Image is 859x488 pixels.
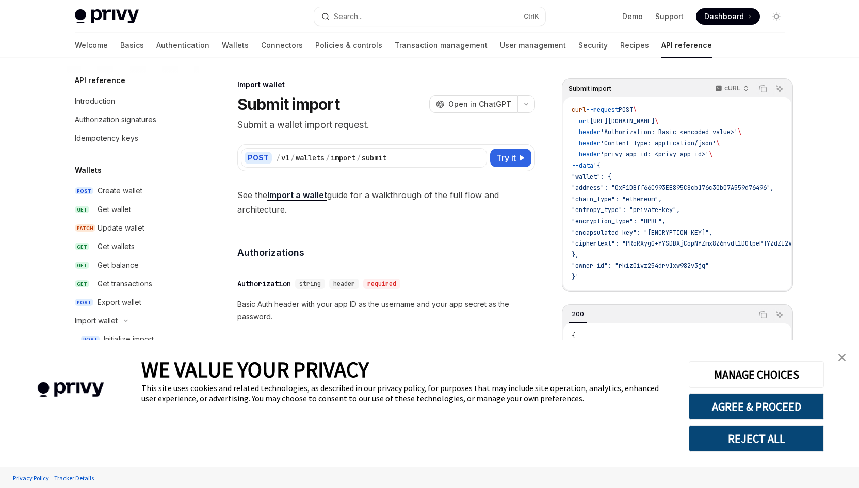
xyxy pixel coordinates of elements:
span: --header [572,128,601,136]
a: POSTExport wallet [67,293,199,312]
span: }' [572,273,579,281]
button: cURL [709,80,753,97]
span: "wallet": { [572,173,611,181]
div: Get wallets [98,240,135,253]
span: GET [75,280,89,288]
div: Get balance [98,259,139,271]
p: Submit a wallet import request. [237,118,535,132]
button: Toggle Import wallet section [67,312,199,330]
a: Policies & controls [315,33,382,58]
span: --data [572,161,593,170]
span: \ [709,150,712,158]
span: Dashboard [704,11,744,22]
button: Try it [490,149,531,167]
a: Idempotency keys [67,129,199,148]
span: "entropy_type": "private-key", [572,206,680,214]
span: \ [655,117,658,125]
a: POSTInitialize import [67,330,199,349]
span: \ [633,106,637,114]
button: Toggle dark mode [768,8,785,25]
a: Recipes [620,33,649,58]
span: 'privy-app-id: <privy-app-id>' [601,150,709,158]
h1: Submit import [237,95,339,113]
button: Ask AI [773,308,786,321]
span: "owner_id": "rkiz0ivz254drv1xw982v3jq" [572,262,709,270]
span: \ [738,128,741,136]
a: GETGet wallets [67,237,199,256]
div: / [276,153,280,163]
div: Search... [334,10,363,23]
button: Open search [314,7,545,26]
div: Introduction [75,95,115,107]
img: light logo [75,9,139,24]
div: 200 [569,308,587,320]
div: v1 [281,153,289,163]
div: wallets [296,153,325,163]
div: Authorization signatures [75,113,156,126]
p: cURL [724,84,740,92]
span: \ [716,139,720,148]
span: curl [572,106,586,114]
a: POSTCreate wallet [67,182,199,200]
span: See the guide for a walkthrough of the full flow and architecture. [237,188,535,217]
div: Create wallet [98,185,142,197]
h5: Wallets [75,164,102,176]
img: company logo [15,367,126,412]
span: Ctrl K [524,12,539,21]
a: Security [578,33,608,58]
a: Basics [120,33,144,58]
div: submit [362,153,386,163]
a: GETGet wallet [67,200,199,219]
a: GETGet balance [67,256,199,274]
div: / [356,153,361,163]
button: Open in ChatGPT [429,95,517,113]
button: Copy the contents from the code block [756,82,770,95]
span: GET [75,262,89,269]
span: --header [572,150,601,158]
div: Export wallet [98,296,141,308]
div: Get transactions [98,278,152,290]
a: Authentication [156,33,209,58]
button: AGREE & PROCEED [689,393,824,420]
button: MANAGE CHOICES [689,361,824,388]
span: POST [75,299,93,306]
div: This site uses cookies and related technologies, as described in our privacy policy, for purposes... [141,383,673,403]
a: Wallets [222,33,249,58]
a: Welcome [75,33,108,58]
a: Import a wallet [267,190,327,201]
span: header [333,280,355,288]
div: / [290,153,295,163]
div: POST [245,152,272,164]
span: POST [619,106,633,114]
span: }, [572,251,579,259]
button: Copy the contents from the code block [756,308,770,321]
div: Import wallet [237,79,535,90]
div: Idempotency keys [75,132,138,144]
div: import [331,153,355,163]
a: Tracker Details [52,469,96,487]
div: / [326,153,330,163]
span: 'Authorization: Basic <encoded-value>' [601,128,738,136]
a: GETGet transactions [67,274,199,293]
div: required [363,279,400,289]
span: [URL][DOMAIN_NAME] [590,117,655,125]
img: close banner [838,354,846,361]
span: POST [75,187,93,195]
a: Demo [622,11,643,22]
span: "encryption_type": "HPKE", [572,217,666,225]
a: Dashboard [696,8,760,25]
span: "encapsulated_key": "[ENCRYPTION_KEY]", [572,229,712,237]
button: Ask AI [773,82,786,95]
span: Submit import [569,85,611,93]
a: Privacy Policy [10,469,52,487]
h5: API reference [75,74,125,87]
a: Introduction [67,92,199,110]
a: close banner [832,347,852,368]
div: Update wallet [98,222,144,234]
div: Import wallet [75,315,118,327]
button: REJECT ALL [689,425,824,452]
div: Authorization [237,279,291,289]
span: POST [81,336,100,344]
span: 'Content-Type: application/json' [601,139,716,148]
p: Basic Auth header with your app ID as the username and your app secret as the password. [237,298,535,323]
